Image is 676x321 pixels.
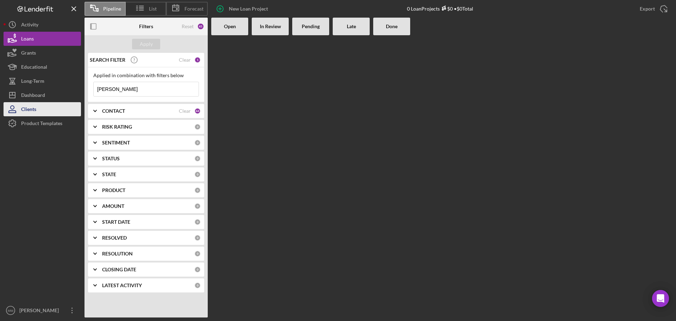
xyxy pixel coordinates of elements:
[211,2,275,16] button: New Loan Project
[194,57,201,63] div: 1
[4,60,81,74] button: Educational
[102,283,142,288] b: LATEST ACTIVITY
[229,2,268,16] div: New Loan Project
[194,251,201,257] div: 0
[102,235,127,241] b: RESOLVED
[102,219,130,225] b: START DATE
[194,124,201,130] div: 0
[21,32,34,48] div: Loans
[149,6,157,12] span: List
[21,88,45,104] div: Dashboard
[21,102,36,118] div: Clients
[21,116,62,132] div: Product Templates
[21,74,44,90] div: Long-Term
[21,60,47,76] div: Educational
[407,6,473,12] div: 0 Loan Projects • $0 Total
[102,108,125,114] b: CONTACT
[4,88,81,102] button: Dashboard
[182,24,194,29] div: Reset
[224,24,236,29] b: Open
[194,108,201,114] div: 44
[302,24,320,29] b: Pending
[194,282,201,289] div: 0
[8,309,13,313] text: MM
[4,46,81,60] button: Grants
[194,171,201,178] div: 0
[4,102,81,116] button: Clients
[4,116,81,130] button: Product Templates
[4,303,81,317] button: MM[PERSON_NAME]
[132,39,160,49] button: Apply
[102,203,124,209] b: AMOUNT
[194,140,201,146] div: 0
[386,24,398,29] b: Done
[4,18,81,32] button: Activity
[194,235,201,241] div: 0
[102,267,136,272] b: CLOSING DATE
[102,140,130,146] b: SENTIMENT
[102,156,120,161] b: STATUS
[103,6,121,12] span: Pipeline
[90,57,125,63] b: SEARCH FILTER
[633,2,672,16] button: Export
[18,303,63,319] div: [PERSON_NAME]
[140,39,153,49] div: Apply
[4,74,81,88] button: Long-Term
[194,203,201,209] div: 0
[652,290,669,307] div: Open Intercom Messenger
[197,23,204,30] div: 45
[93,73,199,78] div: Applied in combination with filters below
[194,155,201,162] div: 0
[102,187,125,193] b: PRODUCT
[260,24,281,29] b: In Review
[179,108,191,114] div: Clear
[194,266,201,273] div: 0
[347,24,356,29] b: Late
[194,187,201,193] div: 0
[4,32,81,46] button: Loans
[440,6,453,12] div: $0
[102,251,133,257] b: RESOLUTION
[640,2,655,16] div: Export
[179,57,191,63] div: Clear
[184,6,204,12] span: Forecast
[21,46,36,62] div: Grants
[102,124,132,130] b: RISK RATING
[102,172,116,177] b: STATE
[21,18,38,33] div: Activity
[194,219,201,225] div: 0
[139,24,153,29] b: Filters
